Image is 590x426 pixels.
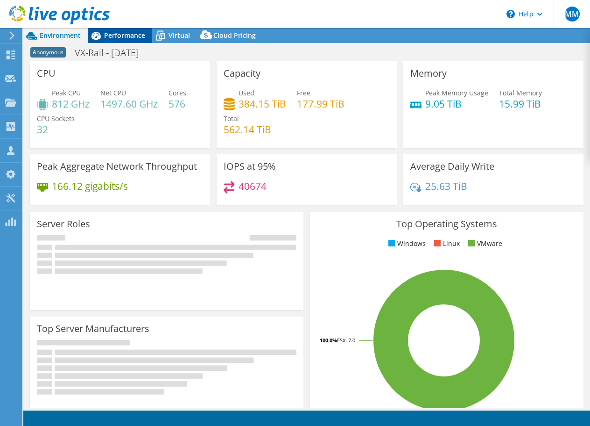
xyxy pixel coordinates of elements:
h1: VX-Rail - [DATE] [70,48,153,58]
h4: 562.14 TiB [224,124,271,135]
li: VMware [466,238,502,249]
span: Peak Memory Usage [425,88,488,97]
h4: 9.05 TiB [425,99,488,109]
h3: CPU [37,68,56,79]
h4: 32 [37,124,75,135]
span: Virtual [169,31,190,40]
span: Total Memory [499,88,542,97]
h3: IOPS at 95% [224,161,276,172]
h4: 384.15 TiB [239,99,286,109]
h3: Peak Aggregate Network Throughput [37,161,197,172]
h4: 576 [169,99,186,109]
span: Total [224,114,239,123]
tspan: ESXi 7.0 [337,337,355,344]
span: CPU Sockets [37,114,75,123]
h3: Top Operating Systems [317,219,576,229]
span: Performance [104,31,145,40]
h3: Capacity [224,68,260,79]
h4: 15.99 TiB [499,99,542,109]
h4: 40674 [239,181,267,191]
h4: 177.99 TiB [297,99,344,109]
tspan: 100.0% [320,337,337,344]
span: MM [565,7,580,22]
h3: Top Server Manufacturers [37,324,149,334]
span: Peak CPU [52,88,81,97]
h3: Server Roles [37,219,90,229]
h4: 166.12 gigabits/s [52,181,128,191]
span: Used [239,88,254,97]
h3: Memory [410,68,447,79]
li: Windows [386,238,426,249]
span: Net CPU [100,88,126,97]
svg: \n [506,10,515,18]
h4: 812 GHz [52,99,90,109]
span: Cloud Pricing [213,31,256,40]
h4: 25.63 TiB [425,181,467,191]
span: Anonymous [30,47,66,58]
span: Free [297,88,310,97]
h4: 1497.60 GHz [100,99,158,109]
span: Environment [40,31,81,40]
span: Cores [169,88,186,97]
h3: Average Daily Write [410,161,494,172]
li: Linux [432,238,460,249]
